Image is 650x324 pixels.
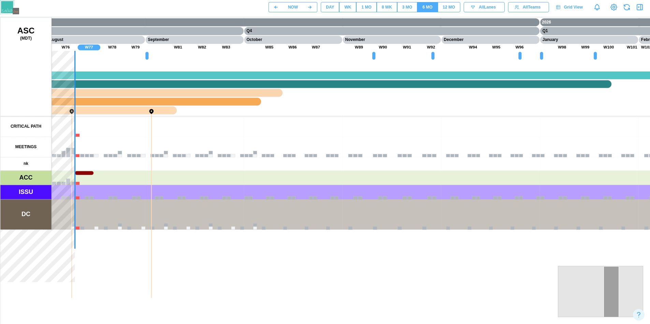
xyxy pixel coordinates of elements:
[422,4,432,11] div: 6 MO
[361,4,371,11] div: 1 MO
[635,2,645,12] button: Open Drawer
[339,2,356,12] button: WK
[508,2,549,12] button: AllTeams
[417,2,437,12] button: 6 MO
[609,2,619,12] a: View Project
[377,2,397,12] button: 8 WK
[402,4,412,11] div: 3 MO
[283,2,303,12] button: NOW
[326,4,334,11] div: DAY
[356,2,376,12] button: 1 MO
[288,4,298,11] div: NOW
[479,2,496,12] span: All Lanes
[397,2,417,12] button: 3 MO
[591,1,603,13] a: Notifications
[438,2,460,12] button: 12 MO
[464,2,505,12] button: AllLanes
[443,4,455,11] div: 12 MO
[523,2,540,12] span: All Teams
[622,2,632,12] button: Refresh Grid
[344,4,351,11] div: WK
[382,4,392,11] div: 8 WK
[321,2,339,12] button: DAY
[564,2,583,12] span: Grid View
[552,2,588,12] a: Grid View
